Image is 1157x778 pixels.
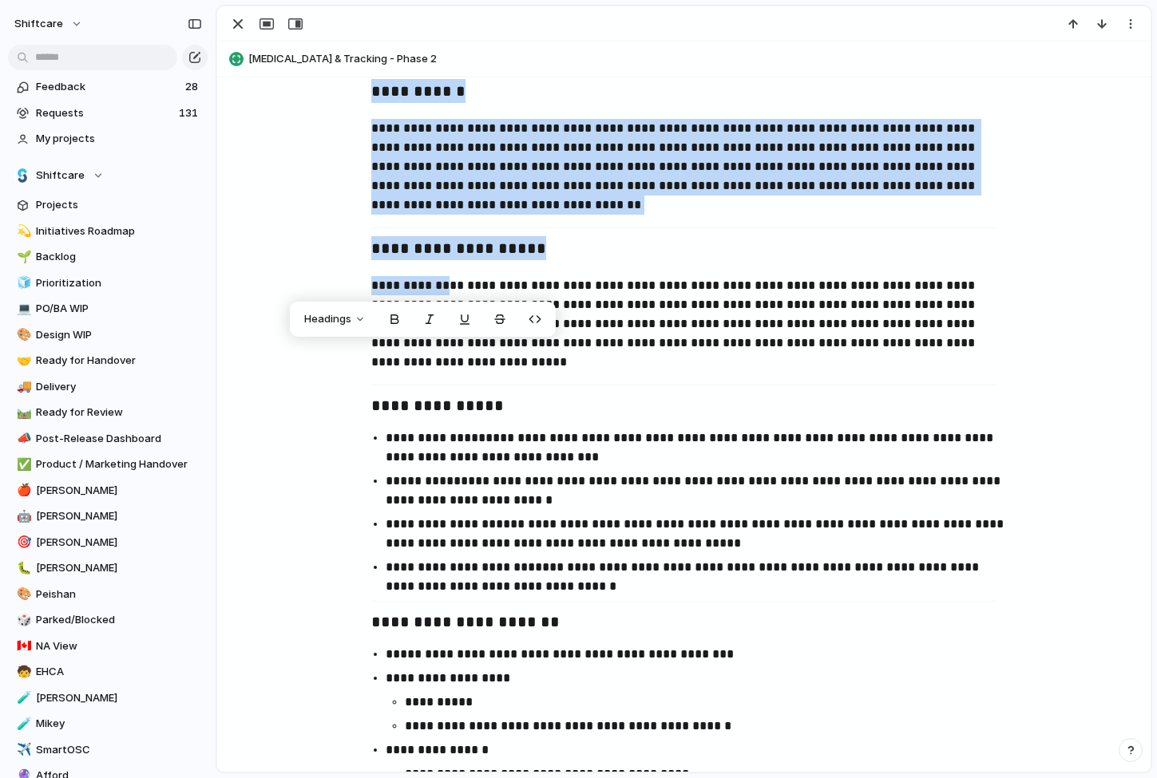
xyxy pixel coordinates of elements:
div: 💻 [17,300,28,318]
button: 🧒 [14,664,30,680]
span: Feedback [36,79,180,95]
span: Ready for Review [36,405,202,421]
div: 🐛 [17,559,28,578]
button: ✈️ [14,742,30,758]
a: 🎯[PERSON_NAME] [8,531,208,555]
span: [PERSON_NAME] [36,483,202,499]
span: SmartOSC [36,742,202,758]
span: 28 [185,79,201,95]
a: 🤝Ready for Handover [8,349,208,373]
span: Prioritization [36,275,202,291]
button: 🎯 [14,535,30,551]
button: ✅ [14,456,30,472]
span: NA View [36,638,202,654]
div: 🧪 [17,689,28,707]
a: 🚚Delivery [8,375,208,399]
span: [PERSON_NAME] [36,690,202,706]
div: 🐛[PERSON_NAME] [8,556,208,580]
button: 🤝 [14,353,30,369]
span: shiftcare [14,16,63,32]
span: Requests [36,105,174,121]
button: 📣 [14,431,30,447]
span: 131 [179,105,201,121]
a: 💻PO/BA WIP [8,297,208,321]
div: 🇨🇦 [17,637,28,655]
a: 🧪[PERSON_NAME] [8,686,208,710]
div: 🧊 [17,274,28,292]
button: 🛤️ [14,405,30,421]
span: Backlog [36,249,202,265]
div: 🧒 [17,663,28,681]
button: 🎨 [14,586,30,602]
span: Parked/Blocked [36,612,202,628]
button: 🧪 [14,716,30,732]
div: 📣 [17,429,28,448]
button: shiftcare [7,11,91,37]
span: Post-Release Dashboard [36,431,202,447]
div: 🎯 [17,533,28,551]
a: Projects [8,193,208,217]
a: 🤖[PERSON_NAME] [8,504,208,528]
div: ✈️ [17,740,28,759]
div: 🎲 [17,611,28,630]
span: [PERSON_NAME] [36,560,202,576]
span: Product / Marketing Handover [36,456,202,472]
span: PO/BA WIP [36,301,202,317]
button: 🤖 [14,508,30,524]
a: Requests131 [8,101,208,125]
span: EHCA [36,664,202,680]
span: Peishan [36,586,202,602]
span: [MEDICAL_DATA] & Tracking - Phase 2 [248,51,1143,67]
button: 🍎 [14,483,30,499]
a: 💫Initiatives Roadmap [8,219,208,243]
div: ✅ [17,456,28,474]
button: 🐛 [14,560,30,576]
div: 🛤️ [17,404,28,422]
button: 🧪 [14,690,30,706]
button: 🎲 [14,612,30,628]
div: 🛤️Ready for Review [8,401,208,425]
div: 🚚 [17,377,28,396]
a: 🧊Prioritization [8,271,208,295]
a: 🍎[PERSON_NAME] [8,479,208,503]
a: My projects [8,127,208,151]
a: 🇨🇦NA View [8,634,208,658]
a: 🌱Backlog [8,245,208,269]
button: 🧊 [14,275,30,291]
a: 🧪Mikey [8,712,208,736]
div: 🎨 [17,585,28,603]
div: 🌱 [17,248,28,267]
div: 🧪 [17,715,28,733]
span: [PERSON_NAME] [36,535,202,551]
a: 🎨Design WIP [8,323,208,347]
div: ✈️SmartOSC [8,738,208,762]
button: 💫 [14,223,30,239]
span: Ready for Handover [36,353,202,369]
span: My projects [36,131,202,147]
a: 🎨Peishan [8,583,208,606]
div: 🎨 [17,326,28,344]
a: 📣Post-Release Dashboard [8,427,208,451]
span: [PERSON_NAME] [36,508,202,524]
span: Initiatives Roadmap [36,223,202,239]
span: Mikey [36,716,202,732]
a: ✅Product / Marketing Handover [8,452,208,476]
div: 🤝 [17,352,28,370]
span: Delivery [36,379,202,395]
a: 🎲Parked/Blocked [8,608,208,632]
div: 💫 [17,222,28,240]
